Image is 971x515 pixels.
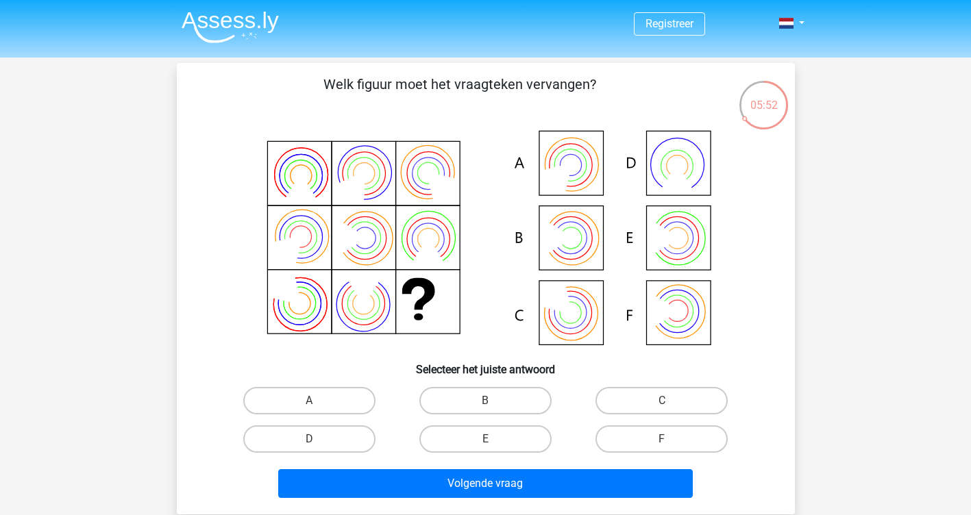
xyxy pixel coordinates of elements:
[738,79,789,114] div: 05:52
[419,425,552,453] label: E
[595,387,728,414] label: C
[595,425,728,453] label: F
[243,387,376,414] label: A
[199,352,773,376] h6: Selecteer het juiste antwoord
[646,17,693,30] a: Registreer
[278,469,693,498] button: Volgende vraag
[419,387,552,414] label: B
[199,74,722,115] p: Welk figuur moet het vraagteken vervangen?
[243,425,376,453] label: D
[182,11,279,43] img: Assessly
